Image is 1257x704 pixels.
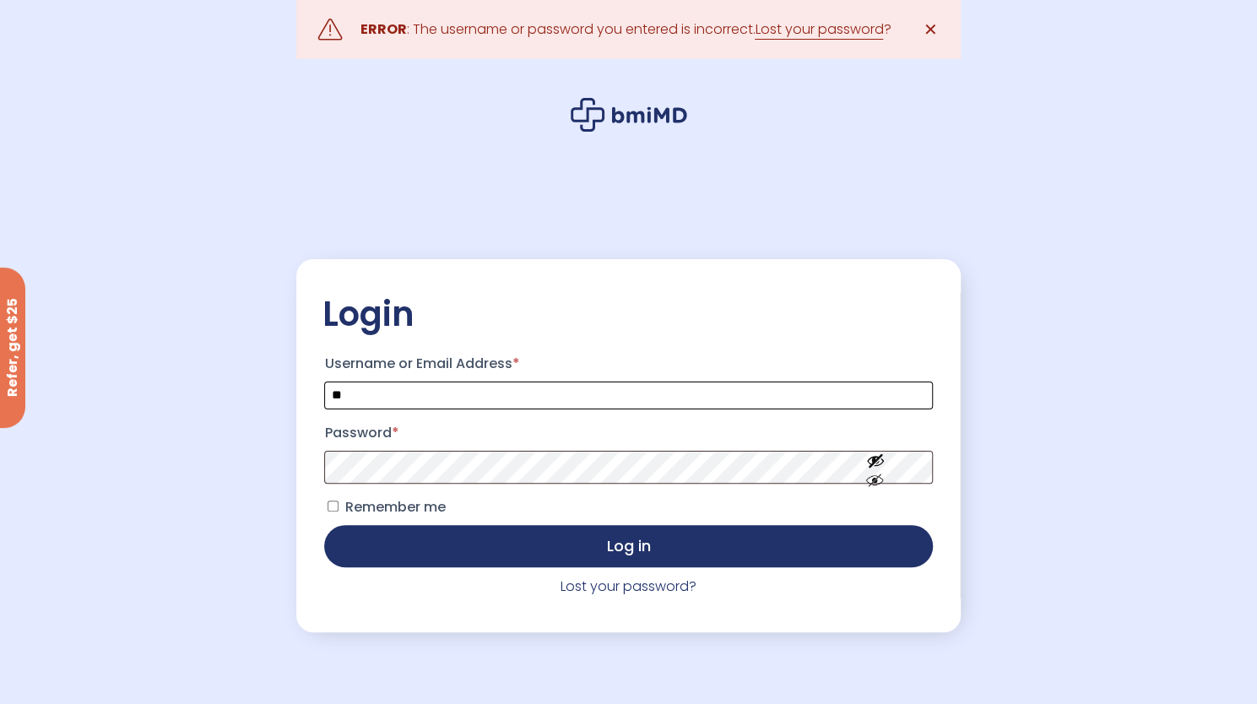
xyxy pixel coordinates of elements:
[828,438,923,496] button: Show password
[328,501,339,512] input: Remember me
[324,420,932,447] label: Password
[324,350,932,377] label: Username or Email Address
[360,18,891,41] div: : The username or password you entered is incorrect. ?
[322,293,935,335] h2: Login
[914,13,948,46] a: ✕
[561,577,696,596] a: Lost your password?
[344,497,445,517] span: Remember me
[924,18,938,41] span: ✕
[360,19,406,39] strong: ERROR
[755,19,883,40] a: Lost your password
[324,525,932,567] button: Log in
